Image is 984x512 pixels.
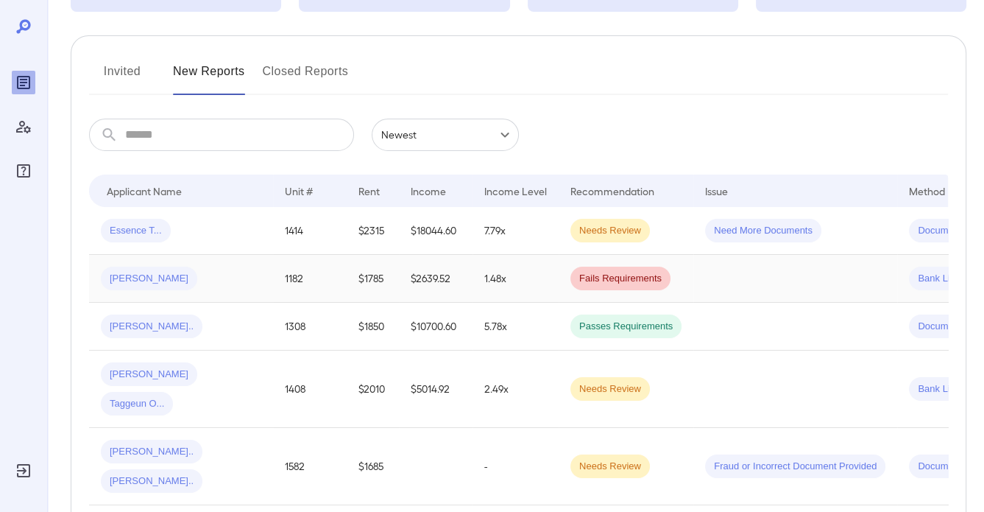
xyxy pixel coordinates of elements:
button: New Reports [173,60,245,95]
div: Income Level [484,182,547,200]
span: Fails Requirements [570,272,670,286]
div: FAQ [12,159,35,183]
td: 7.79x [472,207,559,255]
td: $2010 [347,351,399,428]
td: $10700.60 [399,303,472,351]
span: Bank Link [909,272,969,286]
button: Closed Reports [263,60,349,95]
td: $5014.92 [399,351,472,428]
div: Unit # [285,182,313,200]
span: Essence T... [101,224,171,238]
div: Reports [12,71,35,94]
td: $2639.52 [399,255,472,303]
td: $18044.60 [399,207,472,255]
span: [PERSON_NAME].. [101,320,202,334]
td: $2315 [347,207,399,255]
span: Need More Documents [705,224,821,238]
span: Passes Requirements [570,320,682,334]
td: 1414 [273,207,347,255]
td: $1685 [347,428,399,505]
td: $1850 [347,303,399,351]
td: 1182 [273,255,347,303]
td: $1785 [347,255,399,303]
span: [PERSON_NAME] [101,272,197,286]
td: 5.78x [472,303,559,351]
span: Taggeun O... [101,397,173,411]
div: Issue [705,182,729,200]
span: Bank Link [909,382,969,396]
td: 1582 [273,428,347,505]
div: Newest [372,119,519,151]
div: Manage Users [12,115,35,138]
span: [PERSON_NAME] [101,368,197,382]
span: Needs Review [570,224,650,238]
div: Applicant Name [107,182,182,200]
td: 1308 [273,303,347,351]
span: [PERSON_NAME].. [101,474,202,488]
div: Rent [358,182,382,200]
button: Invited [89,60,155,95]
div: Recommendation [570,182,654,200]
span: Needs Review [570,460,650,474]
td: 2.49x [472,351,559,428]
span: [PERSON_NAME].. [101,445,202,459]
td: 1408 [273,351,347,428]
td: 1.48x [472,255,559,303]
div: Method [909,182,945,200]
td: - [472,428,559,505]
div: Income [411,182,446,200]
span: Fraud or Incorrect Document Provided [705,460,885,474]
div: Log Out [12,459,35,483]
span: Needs Review [570,382,650,396]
